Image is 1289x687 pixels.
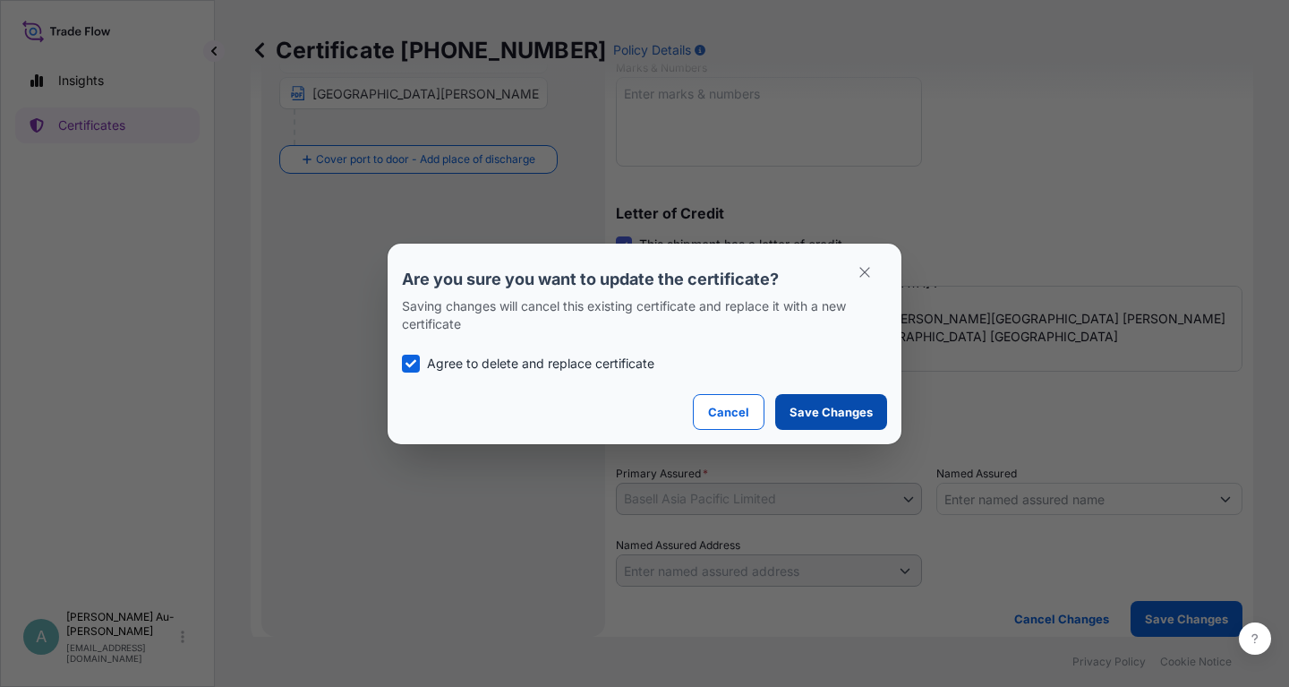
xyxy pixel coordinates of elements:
[775,394,887,430] button: Save Changes
[790,403,873,421] p: Save Changes
[402,269,887,290] p: Are you sure you want to update the certificate?
[708,403,749,421] p: Cancel
[693,394,764,430] button: Cancel
[402,297,887,333] p: Saving changes will cancel this existing certificate and replace it with a new certificate
[427,355,654,373] p: Agree to delete and replace certificate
